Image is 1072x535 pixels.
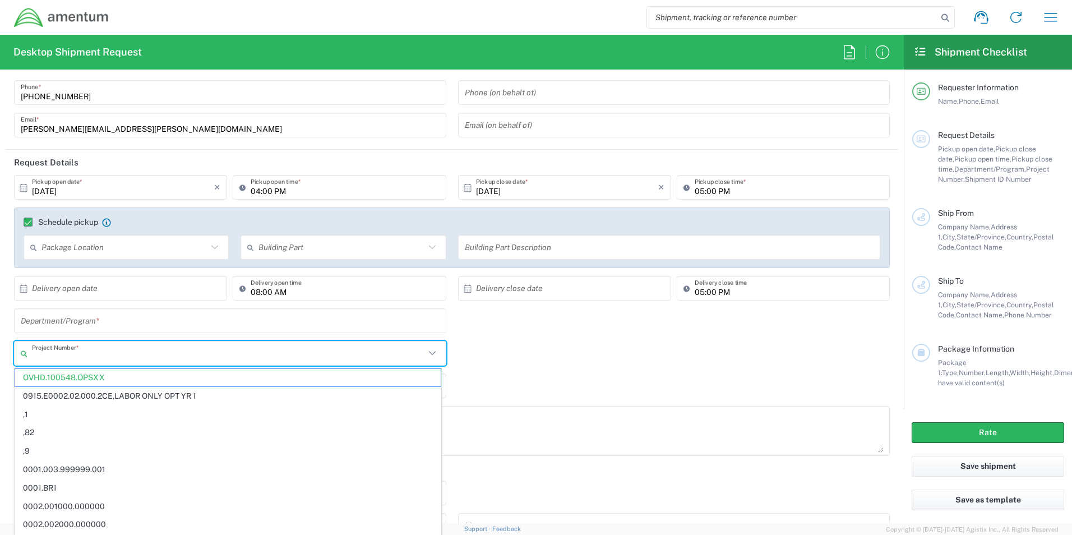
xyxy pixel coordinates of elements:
span: Server: 2025.20.0-970904bc0f3 [13,526,153,533]
span: 0915.E0002.02.000.2CE,LABOR ONLY OPT YR 1 [15,388,441,405]
span: Email [981,97,999,105]
input: Shipment, tracking or reference number [647,7,937,28]
span: ,9 [15,442,441,460]
span: Company Name, [938,223,991,231]
span: ,82 [15,424,441,441]
i: × [214,178,220,196]
span: Length, [986,368,1010,377]
span: Contact Name, [956,311,1004,319]
h2: Desktop Shipment Request [13,45,142,59]
span: Type, [942,368,959,377]
span: Pickup open time, [954,155,1011,163]
span: Package Information [938,344,1014,353]
span: Package 1: [938,358,967,377]
span: Phone Number [1004,311,1052,319]
span: Phone, [959,97,981,105]
span: City, [942,233,957,241]
a: Feedback [492,525,521,532]
span: 0002.002000.000000 [15,516,441,533]
label: Schedule pickup [24,218,98,227]
span: 0001.003.999999.001 [15,461,441,478]
a: Support [464,525,492,532]
span: Copyright © [DATE]-[DATE] Agistix Inc., All Rights Reserved [886,524,1059,534]
button: Rate [912,422,1064,443]
span: Number, [959,368,986,377]
img: dyncorp [13,7,109,28]
span: Country, [1006,233,1033,241]
span: Requester Information [938,83,1019,92]
button: Save shipment [912,456,1064,477]
span: Contact Name [956,243,1002,251]
span: 0001.BR1 [15,479,441,497]
span: Shipment ID Number [965,175,1032,183]
h2: Shipment Checklist [914,45,1027,59]
button: Save as template [912,490,1064,510]
span: State/Province, [957,233,1006,241]
span: Request Details [938,131,995,140]
span: State/Province, [957,301,1006,309]
span: Pickup open date, [938,145,995,153]
h2: Request Details [14,157,78,168]
span: Width, [1010,368,1031,377]
span: City, [942,301,957,309]
span: OVHD.100548.OPSXX [15,369,441,386]
span: Ship To [938,276,964,285]
span: Company Name, [938,290,991,299]
span: Ship From [938,209,974,218]
span: Name, [938,97,959,105]
span: Height, [1031,368,1054,377]
i: × [658,178,664,196]
span: Country, [1006,301,1033,309]
span: 0002.001000.000000 [15,498,441,515]
span: Department/Program, [954,165,1026,173]
span: ,1 [15,406,441,423]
